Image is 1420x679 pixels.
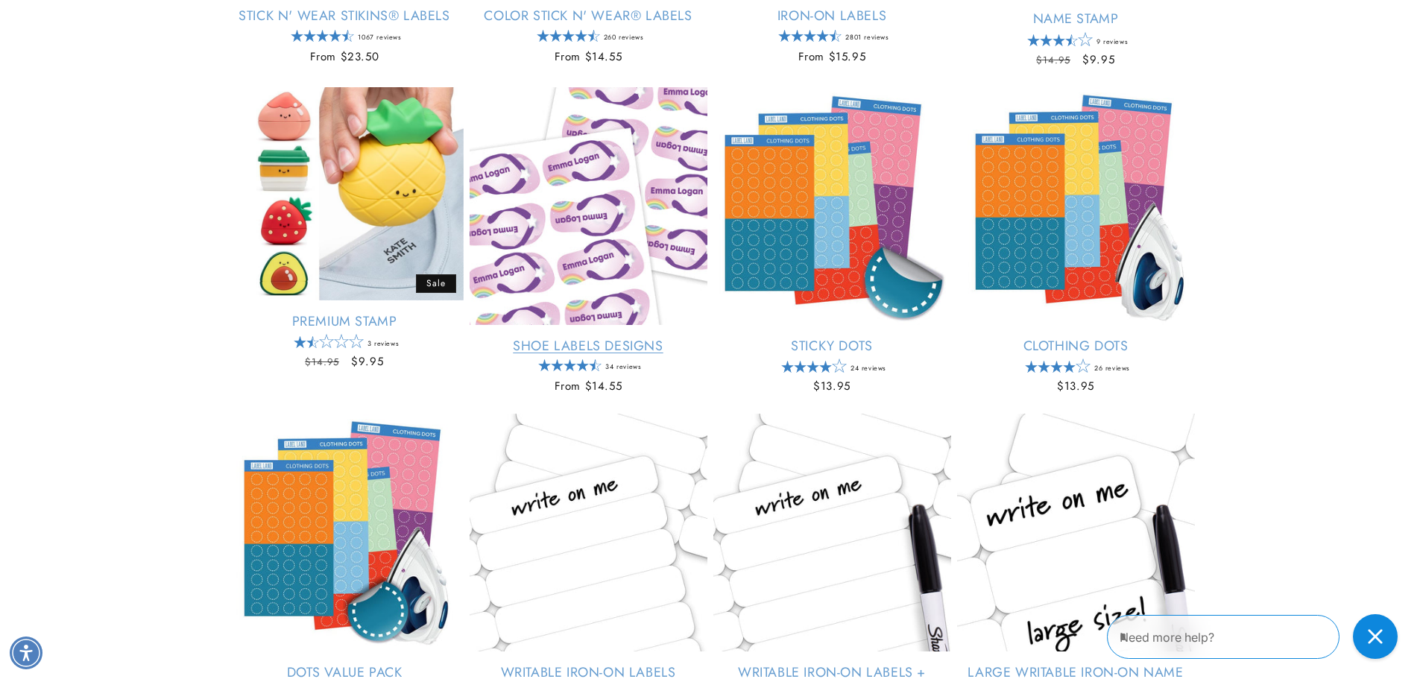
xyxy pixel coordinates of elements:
[713,338,951,355] a: Sticky Dots
[10,637,42,669] div: Accessibility Menu
[1107,609,1405,664] iframe: Gorgias Floating Chat
[957,338,1195,355] a: Clothing Dots
[226,313,464,330] a: Premium Stamp
[470,338,707,355] a: Shoe Labels Designs
[470,7,707,25] a: Color Stick N' Wear® Labels
[713,7,951,25] a: Iron-On Labels
[957,10,1195,28] a: Name Stamp
[226,7,464,25] a: Stick N' Wear Stikins® Labels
